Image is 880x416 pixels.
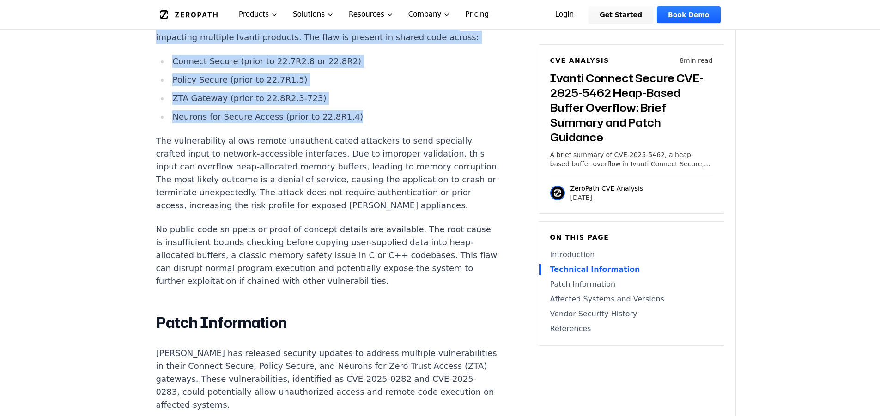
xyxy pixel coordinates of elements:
[169,92,500,105] li: ZTA Gateway (prior to 22.8R2.3-723)
[550,323,713,334] a: References
[550,233,713,242] h6: On this page
[156,314,500,332] h2: Patch Information
[550,308,713,320] a: Vendor Security History
[169,55,500,68] li: Connect Secure (prior to 22.7R2.8 or 22.8R2)
[156,18,500,44] p: CVE-2025-5462 is a heap-based buffer overflow vulnerability (CWE-122) impacting multiple Ivanti p...
[550,294,713,305] a: Affected Systems and Versions
[169,73,500,86] li: Policy Secure (prior to 22.7R1.5)
[550,249,713,260] a: Introduction
[550,264,713,275] a: Technical Information
[156,134,500,212] p: The vulnerability allows remote unauthenticated attackers to send specially crafted input to netw...
[589,6,653,23] a: Get Started
[680,56,712,65] p: 8 min read
[550,150,713,169] p: A brief summary of CVE-2025-5462, a heap-based buffer overflow in Ivanti Connect Secure, Policy S...
[550,56,609,65] h6: CVE Analysis
[570,193,643,202] p: [DATE]
[550,186,565,200] img: ZeroPath CVE Analysis
[169,110,500,123] li: Neurons for Secure Access (prior to 22.8R1.4)
[570,184,643,193] p: ZeroPath CVE Analysis
[156,223,500,288] p: No public code snippets or proof of concept details are available. The root cause is insufficient...
[544,6,585,23] a: Login
[657,6,720,23] a: Book Demo
[156,347,500,411] p: [PERSON_NAME] has released security updates to address multiple vulnerabilities in their Connect ...
[550,71,713,145] h3: Ivanti Connect Secure CVE-2025-5462 Heap-Based Buffer Overflow: Brief Summary and Patch Guidance
[550,279,713,290] a: Patch Information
